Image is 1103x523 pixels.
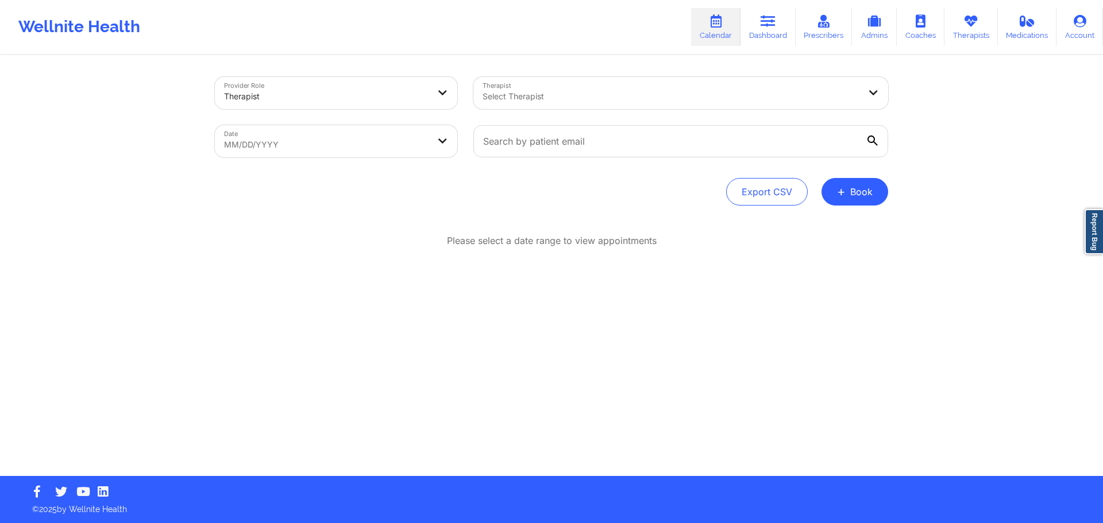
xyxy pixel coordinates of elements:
[998,8,1057,46] a: Medications
[897,8,944,46] a: Coaches
[24,495,1079,515] p: © 2025 by Wellnite Health
[837,188,846,195] span: +
[1056,8,1103,46] a: Account
[1085,209,1103,254] a: Report Bug
[691,8,741,46] a: Calendar
[822,178,888,206] button: +Book
[852,8,897,46] a: Admins
[741,8,796,46] a: Dashboard
[796,8,853,46] a: Prescribers
[726,178,808,206] button: Export CSV
[473,125,888,157] input: Search by patient email
[447,234,657,247] p: Please select a date range to view appointments
[224,84,429,109] div: Therapist
[944,8,998,46] a: Therapists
